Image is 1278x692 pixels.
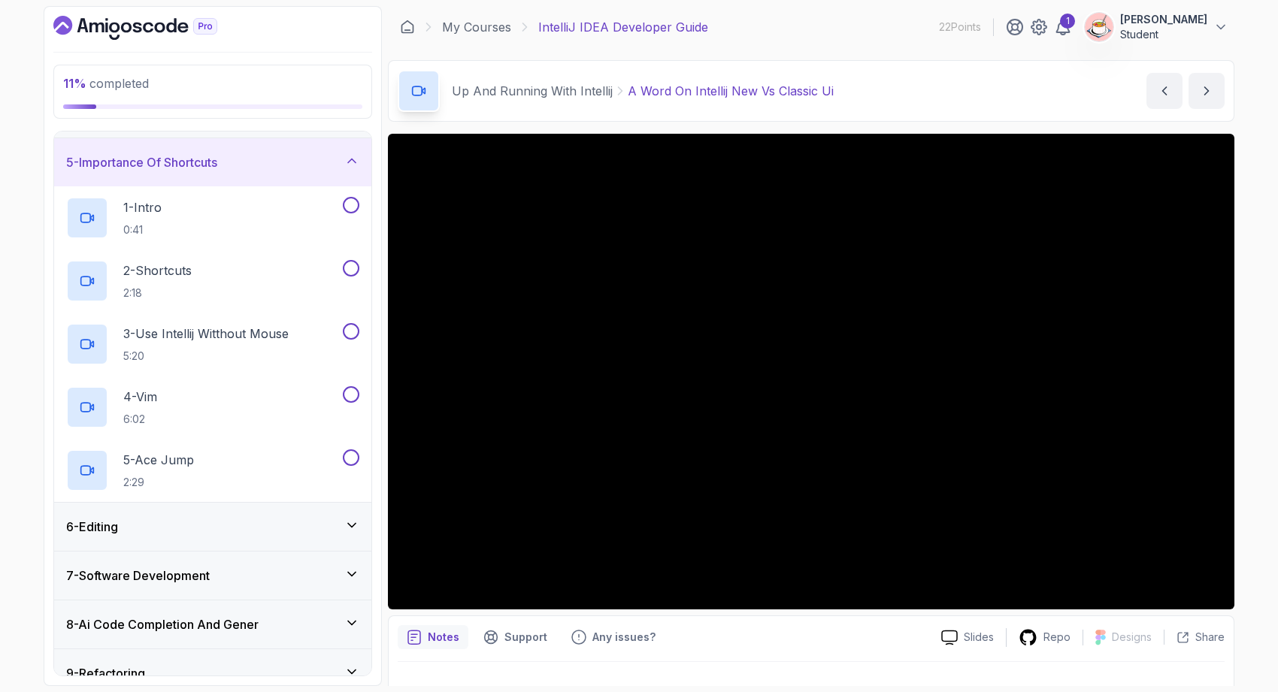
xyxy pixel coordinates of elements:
button: notes button [398,625,468,649]
button: 7-Software Development [54,551,371,600]
button: 5-Importance Of Shortcuts [54,138,371,186]
button: next content [1189,73,1225,109]
p: Share [1195,630,1225,645]
p: Notes [428,630,459,645]
span: completed [63,76,149,91]
button: previous content [1146,73,1183,109]
p: Slides [964,630,994,645]
p: 22 Points [939,20,981,35]
p: 0:41 [123,222,162,237]
h3: 5 - Importance Of Shortcuts [66,153,217,171]
a: Repo [1007,628,1083,647]
p: Student [1120,27,1207,42]
p: Designs [1112,630,1152,645]
span: 11 % [63,76,86,91]
a: My Courses [442,18,511,36]
button: 2-Shortcuts2:18 [66,260,359,302]
button: 1-Intro0:41 [66,197,359,239]
a: Dashboard [53,16,252,40]
img: logo_orange.svg [24,24,36,36]
div: Domain: [DOMAIN_NAME] [39,39,165,51]
p: Any issues? [592,630,656,645]
div: 1 [1060,14,1075,29]
p: Up And Running With Intellij [452,82,613,100]
button: Feedback button [562,625,665,649]
img: tab_keywords_by_traffic_grey.svg [152,87,164,99]
p: 4 - Vim [123,388,157,406]
a: Dashboard [400,20,415,35]
h3: 9 - Refactoring [66,664,145,682]
p: IntelliJ IDEA Developer Guide [538,18,708,36]
p: 5 - Ace Jump [123,451,194,469]
button: 4-Vim6:02 [66,386,359,428]
p: [PERSON_NAME] [1120,12,1207,27]
button: user profile image[PERSON_NAME]Student [1084,12,1228,42]
a: Slides [929,630,1006,645]
button: Support button [474,625,556,649]
button: Share [1164,630,1225,645]
p: 6:02 [123,412,157,427]
p: 5:20 [123,349,289,364]
a: 1 [1054,18,1072,36]
h3: 8 - Ai Code Completion And Gener [66,615,259,633]
p: Support [504,630,547,645]
div: v 4.0.25 [42,24,74,36]
div: Keywords by Traffic [168,89,248,98]
button: 5-Ace Jump2:29 [66,449,359,491]
p: 2 - Shortcuts [123,261,192,280]
img: tab_domain_overview_orange.svg [44,87,56,99]
p: 3 - Use Intellij Witthout Mouse [123,325,289,343]
p: Repo [1043,630,1071,645]
p: A Word On Intellij New Vs Classic Ui [628,82,834,100]
h3: 6 - Editing [66,518,118,536]
p: 1 - Intro [123,198,162,216]
img: website_grey.svg [24,39,36,51]
iframe: 2 - A Word On IntelliJ New vs Classic UI [388,134,1234,609]
p: 2:29 [123,475,194,490]
button: 6-Editing [54,503,371,551]
p: 2:18 [123,286,192,301]
button: 3-Use Intellij Witthout Mouse5:20 [66,323,359,365]
h3: 7 - Software Development [66,567,210,585]
img: user profile image [1085,13,1113,41]
div: Domain Overview [60,89,135,98]
button: 8-Ai Code Completion And Gener [54,600,371,648]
